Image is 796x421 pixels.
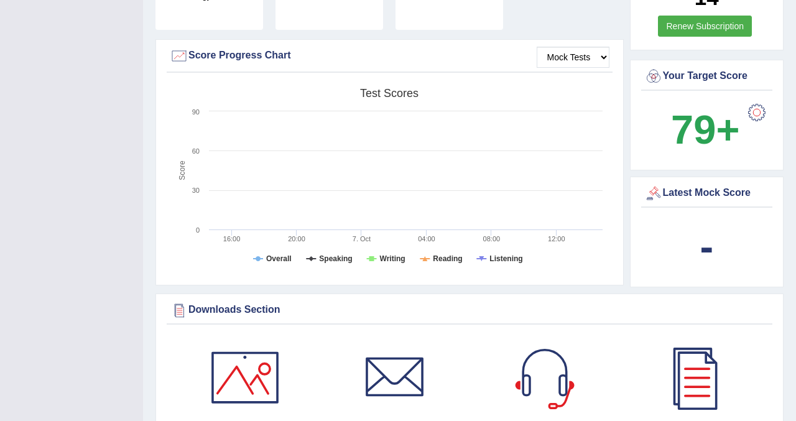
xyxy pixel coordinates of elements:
[170,47,609,65] div: Score Progress Chart
[644,184,770,203] div: Latest Mock Score
[196,226,200,234] text: 0
[700,224,713,269] b: -
[671,107,739,152] b: 79+
[192,147,200,155] text: 60
[319,254,352,263] tspan: Speaking
[418,235,435,243] text: 04:00
[360,87,419,99] tspan: Test scores
[644,67,770,86] div: Your Target Score
[288,235,305,243] text: 20:00
[548,235,565,243] text: 12:00
[658,16,752,37] a: Renew Subscription
[433,254,462,263] tspan: Reading
[353,235,371,243] tspan: 7. Oct
[178,160,187,180] tspan: Score
[483,235,501,243] text: 08:00
[192,108,200,116] text: 90
[380,254,405,263] tspan: Writing
[192,187,200,194] text: 30
[266,254,292,263] tspan: Overall
[489,254,522,263] tspan: Listening
[223,235,241,243] text: 16:00
[170,301,769,320] div: Downloads Section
